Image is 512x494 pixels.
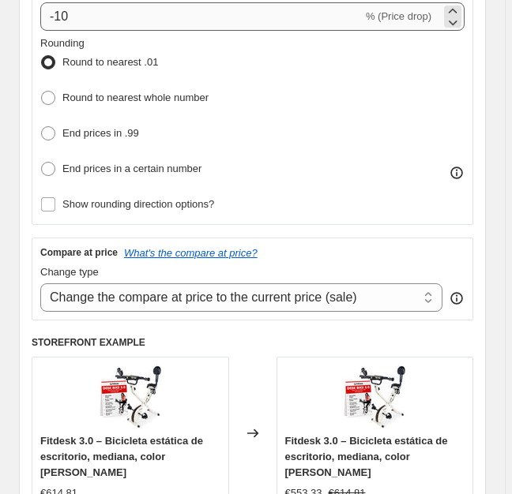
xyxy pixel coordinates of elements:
img: 71DotcK-crL_80x.jpg [99,365,162,429]
img: 71DotcK-crL_80x.jpg [343,365,406,429]
span: Round to nearest .01 [62,56,158,68]
span: Rounding [40,37,85,49]
div: help [449,290,465,306]
span: End prices in a certain number [62,163,201,174]
h3: Compare at price [40,246,118,259]
button: What's the compare at price? [124,247,258,259]
h6: STOREFRONT EXAMPLE [32,336,473,349]
span: Round to nearest whole number [62,92,209,103]
span: Fitdesk 3.0 – Bicicleta estática de escritorio, mediana, color [PERSON_NAME] [285,435,448,478]
span: Change type [40,266,99,278]
span: % (Price drop) [366,10,431,22]
span: Show rounding direction options? [62,198,214,210]
span: End prices in .99 [62,127,139,139]
span: Fitdesk 3.0 – Bicicleta estática de escritorio, mediana, color [PERSON_NAME] [40,435,203,478]
input: -15 [40,2,363,31]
